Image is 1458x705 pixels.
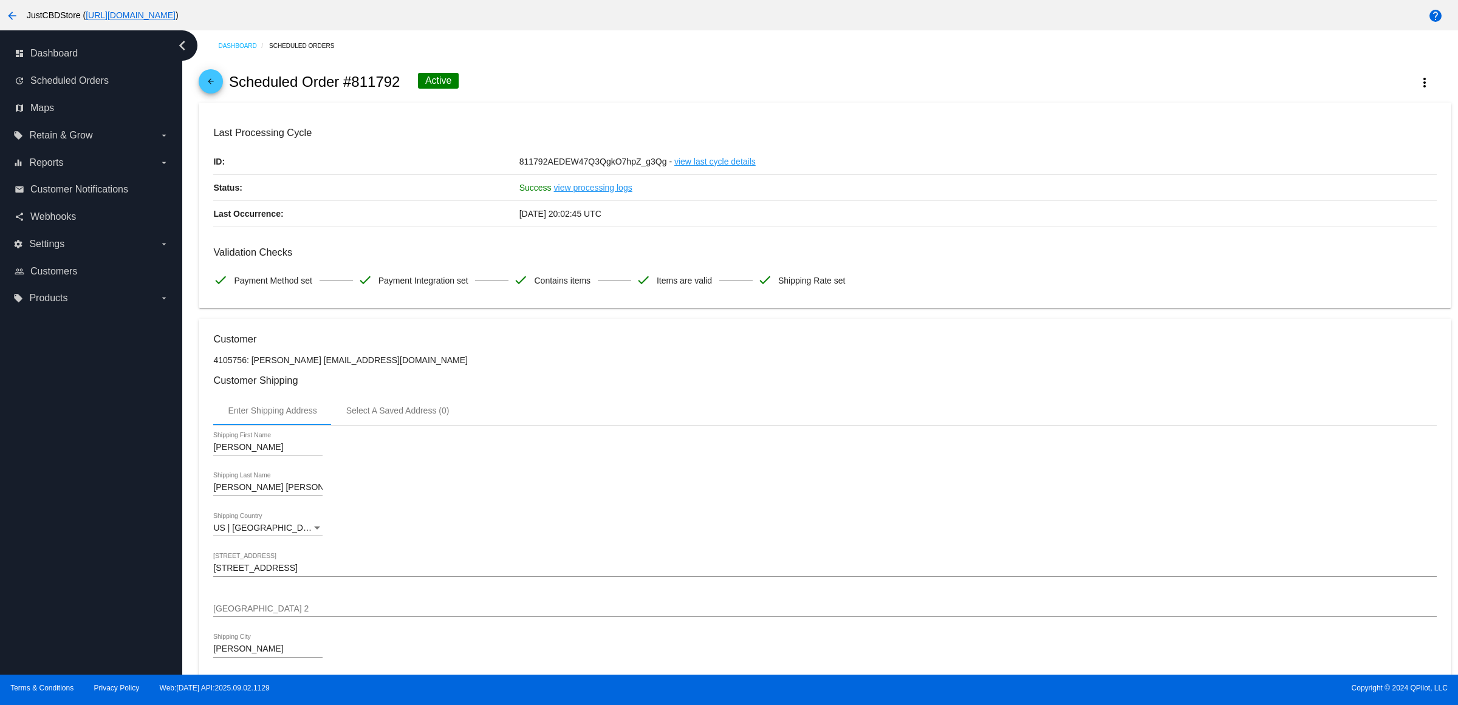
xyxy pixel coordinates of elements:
[234,268,312,293] span: Payment Method set
[86,10,176,20] a: [URL][DOMAIN_NAME]
[346,406,450,415] div: Select A Saved Address (0)
[30,184,128,195] span: Customer Notifications
[13,158,23,168] i: equalizer
[228,406,317,415] div: Enter Shipping Address
[5,9,19,23] mat-icon: arrow_back
[213,564,1436,573] input: Shipping Street 1
[739,684,1448,692] span: Copyright © 2024 QPilot, LLC
[13,239,23,249] i: settings
[15,207,169,226] a: share Webhooks
[229,73,400,90] h2: Scheduled Order #811792
[519,157,672,166] span: 811792AEDEW47Q3QgkO7hpZ_g3Qg -
[27,10,179,20] span: JustCBDStore ( )
[94,684,140,692] a: Privacy Policy
[160,684,270,692] a: Web:[DATE] API:2025.09.02.1129
[213,375,1436,386] h3: Customer Shipping
[213,127,1436,138] h3: Last Processing Cycle
[778,268,846,293] span: Shipping Rate set
[213,201,519,226] p: Last Occurrence:
[159,293,169,303] i: arrow_drop_down
[15,262,169,281] a: people_outline Customers
[758,273,772,287] mat-icon: check
[15,98,169,118] a: map Maps
[29,130,92,141] span: Retain & Grow
[15,44,169,63] a: dashboard Dashboard
[213,355,1436,365] p: 4105756: [PERSON_NAME] [EMAIL_ADDRESS][DOMAIN_NAME]
[204,77,218,92] mat-icon: arrow_back
[10,684,74,692] a: Terms & Conditions
[15,180,169,199] a: email Customer Notifications
[30,211,76,222] span: Webhooks
[657,268,712,293] span: Items are valid
[636,273,651,287] mat-icon: check
[159,131,169,140] i: arrow_drop_down
[13,293,23,303] i: local_offer
[519,183,552,192] span: Success
[30,48,78,59] span: Dashboard
[15,185,24,194] i: email
[519,209,601,219] span: [DATE] 20:02:45 UTC
[15,212,24,222] i: share
[30,75,109,86] span: Scheduled Orders
[159,239,169,249] i: arrow_drop_down
[15,103,24,113] i: map
[418,73,459,89] div: Active
[30,103,54,114] span: Maps
[269,36,345,55] a: Scheduled Orders
[674,149,756,174] a: view last cycle details
[213,333,1436,345] h3: Customer
[213,443,323,452] input: Shipping First Name
[15,267,24,276] i: people_outline
[159,158,169,168] i: arrow_drop_down
[13,131,23,140] i: local_offer
[213,644,323,654] input: Shipping City
[213,483,323,492] input: Shipping Last Name
[15,76,24,86] i: update
[213,523,321,533] span: US | [GEOGRAPHIC_DATA]
[213,149,519,174] p: ID:
[378,268,468,293] span: Payment Integration set
[1417,75,1432,90] mat-icon: more_vert
[15,49,24,58] i: dashboard
[213,523,323,533] mat-select: Shipping Country
[29,293,67,304] span: Products
[213,604,1436,614] input: Shipping Street 2
[358,273,372,287] mat-icon: check
[213,175,519,200] p: Status:
[29,157,63,168] span: Reports
[534,268,590,293] span: Contains items
[554,175,632,200] a: view processing logs
[213,247,1436,258] h3: Validation Checks
[29,239,64,250] span: Settings
[1428,9,1443,23] mat-icon: help
[513,273,528,287] mat-icon: check
[218,36,269,55] a: Dashboard
[213,273,228,287] mat-icon: check
[173,36,192,55] i: chevron_left
[30,266,77,277] span: Customers
[15,71,169,90] a: update Scheduled Orders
